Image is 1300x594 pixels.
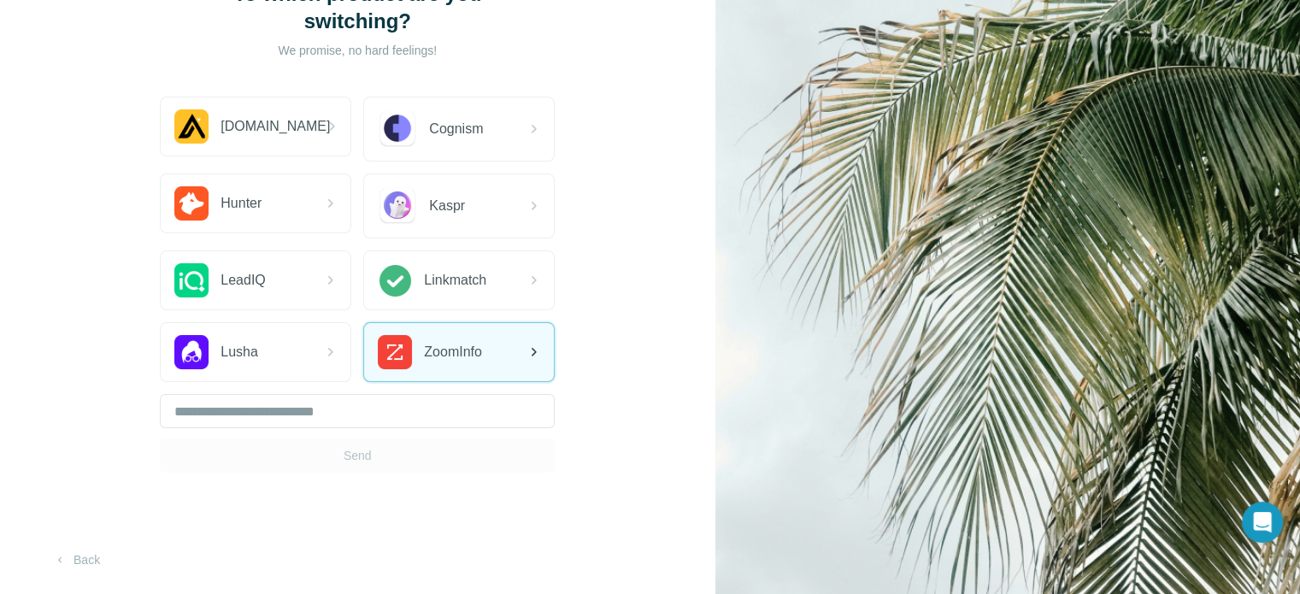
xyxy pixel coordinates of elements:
span: Lusha [221,342,258,362]
div: Open Intercom Messenger [1242,502,1283,543]
img: Apollo.io Logo [174,109,209,144]
span: Kaspr [429,196,465,216]
img: LeadIQ Logo [174,263,209,297]
img: ZoomInfo Logo [378,335,412,369]
button: Back [41,544,112,575]
span: Linkmatch [424,270,486,291]
span: Cognism [429,119,483,139]
img: Linkmatch Logo [378,263,412,297]
img: Hunter.io Logo [174,186,209,221]
p: We promise, no hard feelings! [186,42,528,59]
span: [DOMAIN_NAME] [221,116,330,137]
span: ZoomInfo [424,342,482,362]
span: LeadIQ [221,270,265,291]
span: Hunter [221,193,262,214]
img: Lusha Logo [174,335,209,369]
img: Cognism Logo [378,109,417,149]
img: Kaspr Logo [378,186,417,226]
